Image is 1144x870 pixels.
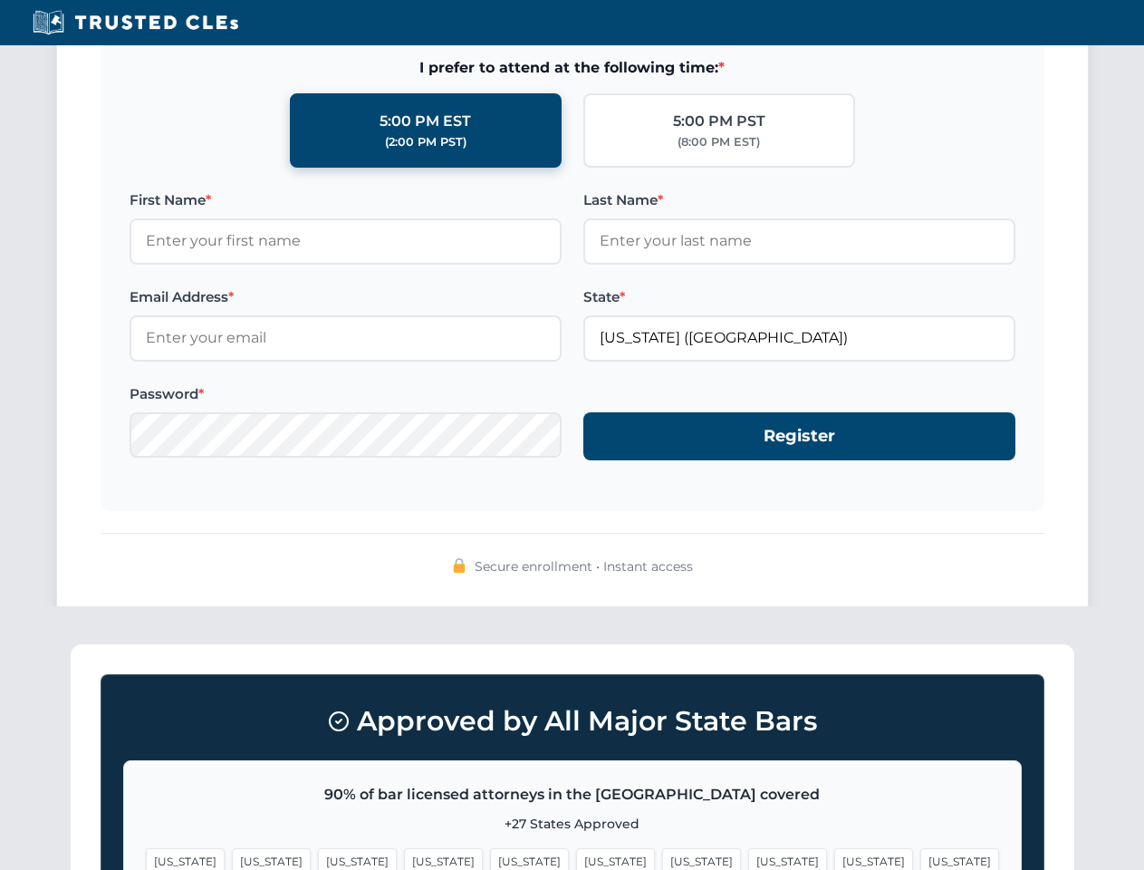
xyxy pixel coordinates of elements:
[452,558,466,573] img: 🔒
[130,56,1015,80] span: I prefer to attend at the following time:
[130,218,562,264] input: Enter your first name
[123,697,1022,746] h3: Approved by All Major State Bars
[385,133,466,151] div: (2:00 PM PST)
[583,286,1015,308] label: State
[673,110,765,133] div: 5:00 PM PST
[27,9,244,36] img: Trusted CLEs
[475,556,693,576] span: Secure enrollment • Instant access
[130,315,562,361] input: Enter your email
[146,814,999,834] p: +27 States Approved
[130,189,562,211] label: First Name
[146,783,999,807] p: 90% of bar licensed attorneys in the [GEOGRAPHIC_DATA] covered
[130,383,562,405] label: Password
[380,110,471,133] div: 5:00 PM EST
[583,412,1015,460] button: Register
[583,218,1015,264] input: Enter your last name
[678,133,760,151] div: (8:00 PM EST)
[583,315,1015,361] input: Florida (FL)
[130,286,562,308] label: Email Address
[583,189,1015,211] label: Last Name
